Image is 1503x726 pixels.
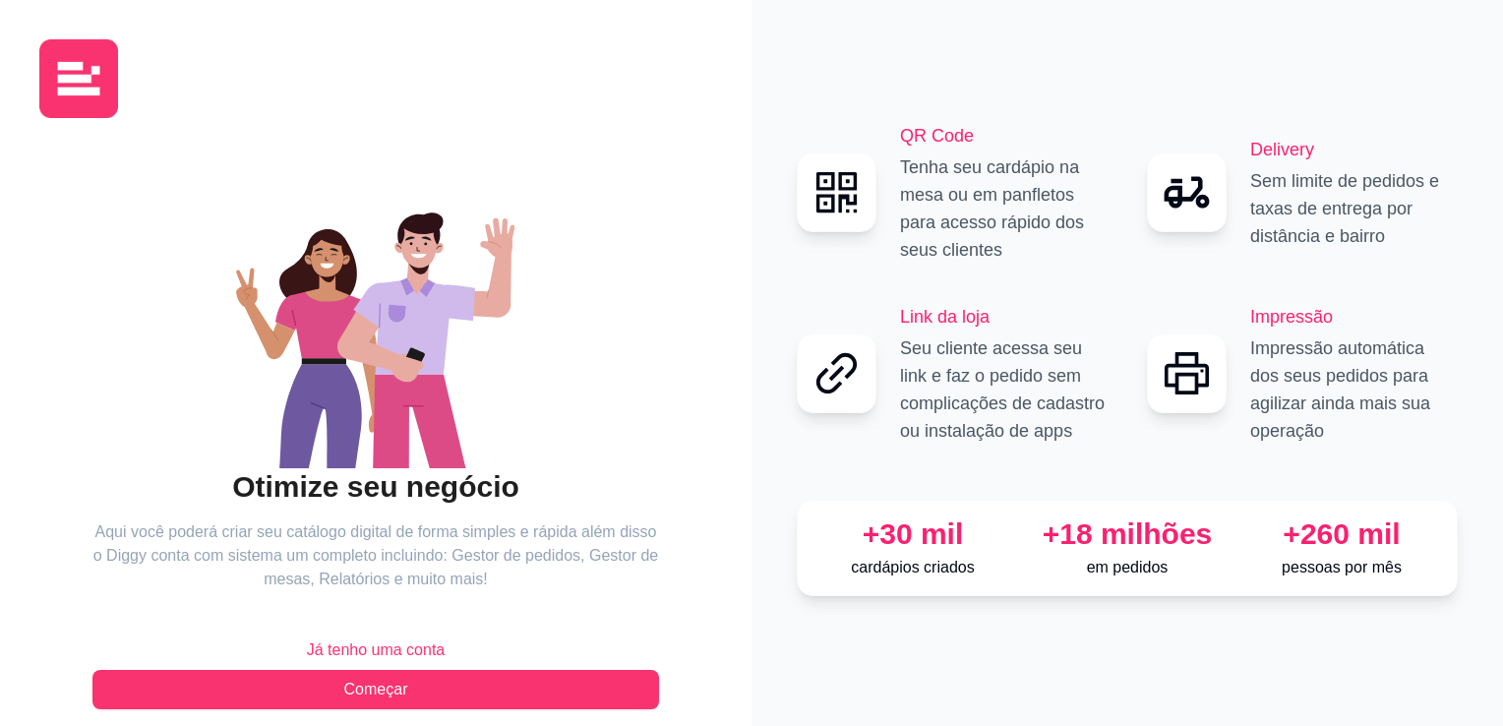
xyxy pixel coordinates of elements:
[1250,136,1458,163] h2: Delivery
[92,173,659,468] div: animation
[1250,334,1458,445] p: Impressão automática dos seus pedidos para agilizar ainda mais sua operação
[1250,167,1458,250] p: Sem limite de pedidos e taxas de entrega por distância e bairro
[1028,556,1227,579] p: em pedidos
[92,670,659,709] button: Começar
[1028,516,1227,552] div: +18 milhões
[813,516,1012,552] div: +30 mil
[92,520,659,591] article: Aqui você poderá criar seu catálogo digital de forma simples e rápida além disso o Diggy conta co...
[900,334,1108,445] p: Seu cliente acessa seu link e faz o pedido sem complicações de cadastro ou instalação de apps
[344,678,408,701] span: Começar
[813,556,1012,579] p: cardápios criados
[900,122,1108,150] h2: QR Code
[92,631,659,670] button: Já tenho uma conta
[92,468,659,506] h2: Otimize seu negócio
[39,39,118,118] img: logo
[1242,516,1441,552] div: +260 mil
[1250,303,1458,331] h2: Impressão
[307,638,446,662] span: Já tenho uma conta
[900,153,1108,264] p: Tenha seu cardápio na mesa ou em panfletos para acesso rápido dos seus clientes
[900,303,1108,331] h2: Link da loja
[1242,556,1441,579] p: pessoas por mês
